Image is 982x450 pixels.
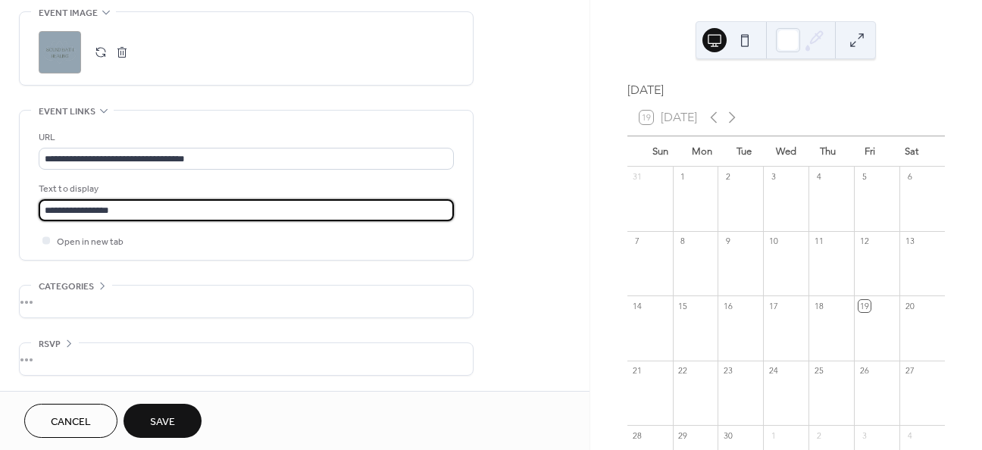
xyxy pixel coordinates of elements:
div: 27 [904,365,915,377]
div: [DATE] [627,81,945,99]
div: 11 [813,236,824,247]
button: Cancel [24,404,117,438]
div: 10 [768,236,779,247]
div: 2 [722,171,733,183]
div: 2 [813,430,824,441]
div: ; [39,31,81,73]
div: 22 [677,365,689,377]
span: Event image [39,5,98,21]
div: 18 [813,300,824,311]
div: 17 [768,300,779,311]
div: 25 [813,365,824,377]
div: 31 [632,171,643,183]
div: 16 [722,300,733,311]
div: 5 [858,171,870,183]
div: 13 [904,236,915,247]
div: Sat [891,136,933,167]
div: Sun [640,136,681,167]
div: 1 [677,171,689,183]
div: 3 [858,430,870,441]
div: 3 [768,171,779,183]
div: 21 [632,365,643,377]
div: 7 [632,236,643,247]
div: Thu [807,136,849,167]
div: 9 [722,236,733,247]
div: 12 [858,236,870,247]
div: URL [39,130,451,145]
div: 24 [768,365,779,377]
div: ••• [20,286,473,317]
span: Save [150,414,175,430]
div: Wed [765,136,807,167]
div: ••• [20,343,473,375]
div: Fri [849,136,890,167]
div: 20 [904,300,915,311]
span: Open in new tab [57,234,124,250]
div: 26 [858,365,870,377]
div: 6 [904,171,915,183]
div: 4 [904,430,915,441]
div: 8 [677,236,689,247]
div: 30 [722,430,733,441]
div: 15 [677,300,689,311]
div: 4 [813,171,824,183]
span: RSVP [39,336,61,352]
button: Save [124,404,202,438]
div: Tue [723,136,765,167]
div: 1 [768,430,779,441]
span: Event links [39,104,95,120]
div: 19 [858,300,870,311]
div: 23 [722,365,733,377]
div: Text to display [39,181,451,197]
div: Mon [681,136,723,167]
div: 14 [632,300,643,311]
div: 28 [632,430,643,441]
div: 29 [677,430,689,441]
span: Categories [39,279,94,295]
span: Cancel [51,414,91,430]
